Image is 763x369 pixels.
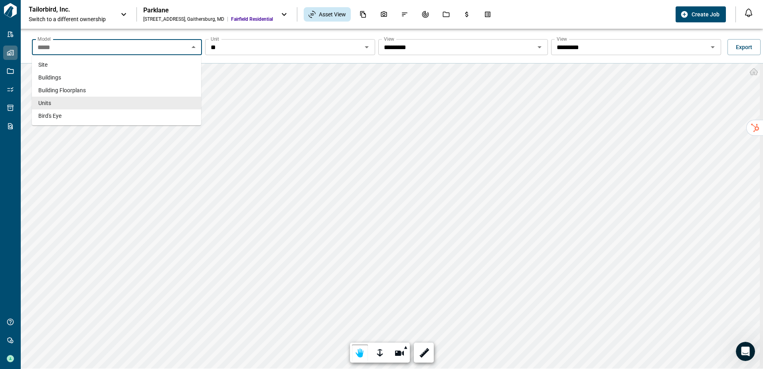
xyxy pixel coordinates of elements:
button: Export [727,39,761,55]
button: Open [361,42,372,53]
div: Jobs [438,8,455,21]
div: Takeoff Center [479,8,496,21]
div: Parklane [143,6,273,14]
button: Open [534,42,545,53]
span: Create Job [692,10,720,18]
div: Issues & Info [396,8,413,21]
div: Budgets [459,8,475,21]
label: Unit [211,36,219,42]
div: Documents [355,8,372,21]
button: Open notification feed [742,6,755,19]
span: Building Floorplans [38,86,86,94]
span: Switch to a different ownership [29,15,113,23]
label: Model [38,36,51,42]
span: Units [38,99,51,107]
label: View [384,36,394,42]
div: Renovation Record [417,8,434,21]
span: Export [736,43,752,51]
button: Close [188,42,199,53]
span: Site [38,61,47,69]
div: Asset View [304,7,351,22]
span: Buildings [38,73,61,81]
label: View [557,36,567,42]
span: Fairfield Residential [231,16,273,22]
div: [STREET_ADDRESS] , Gaithersburg , MD [143,16,224,22]
span: Bird's Eye [38,112,61,120]
button: Open [707,42,718,53]
button: Create Job [676,6,726,22]
p: Tailorbird, Inc. [29,6,101,14]
div: Photos [376,8,392,21]
span: Asset View [319,10,346,18]
iframe: Intercom live chat [736,342,755,361]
